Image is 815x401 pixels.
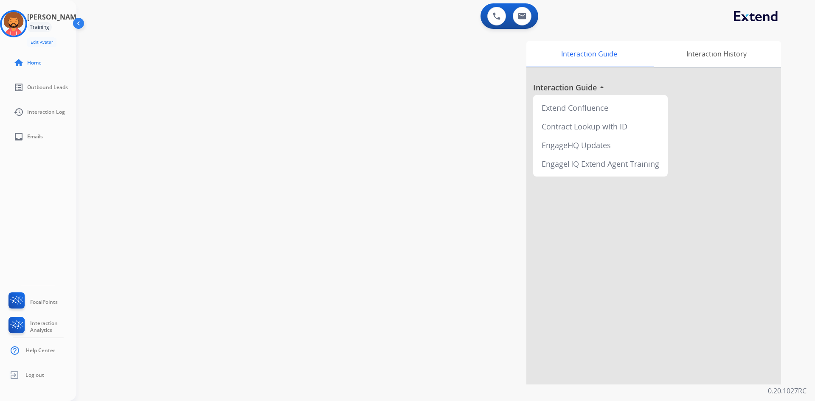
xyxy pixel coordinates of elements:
[14,132,24,142] mat-icon: inbox
[30,320,76,334] span: Interaction Analytics
[25,372,44,379] span: Log out
[14,107,24,117] mat-icon: history
[537,154,664,173] div: EngageHQ Extend Agent Training
[526,41,652,67] div: Interaction Guide
[537,117,664,136] div: Contract Lookup with ID
[7,292,58,312] a: FocalPoints
[7,317,76,337] a: Interaction Analytics
[652,41,781,67] div: Interaction History
[14,82,24,93] mat-icon: list_alt
[27,37,56,47] button: Edit Avatar
[27,84,68,91] span: Outbound Leads
[2,12,25,36] img: avatar
[27,133,43,140] span: Emails
[537,136,664,154] div: EngageHQ Updates
[768,386,807,396] p: 0.20.1027RC
[26,347,55,354] span: Help Center
[537,98,664,117] div: Extend Confluence
[27,109,65,115] span: Interaction Log
[30,299,58,306] span: FocalPoints
[27,59,42,66] span: Home
[14,58,24,68] mat-icon: home
[27,12,82,22] h3: [PERSON_NAME]
[27,22,52,32] div: Training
